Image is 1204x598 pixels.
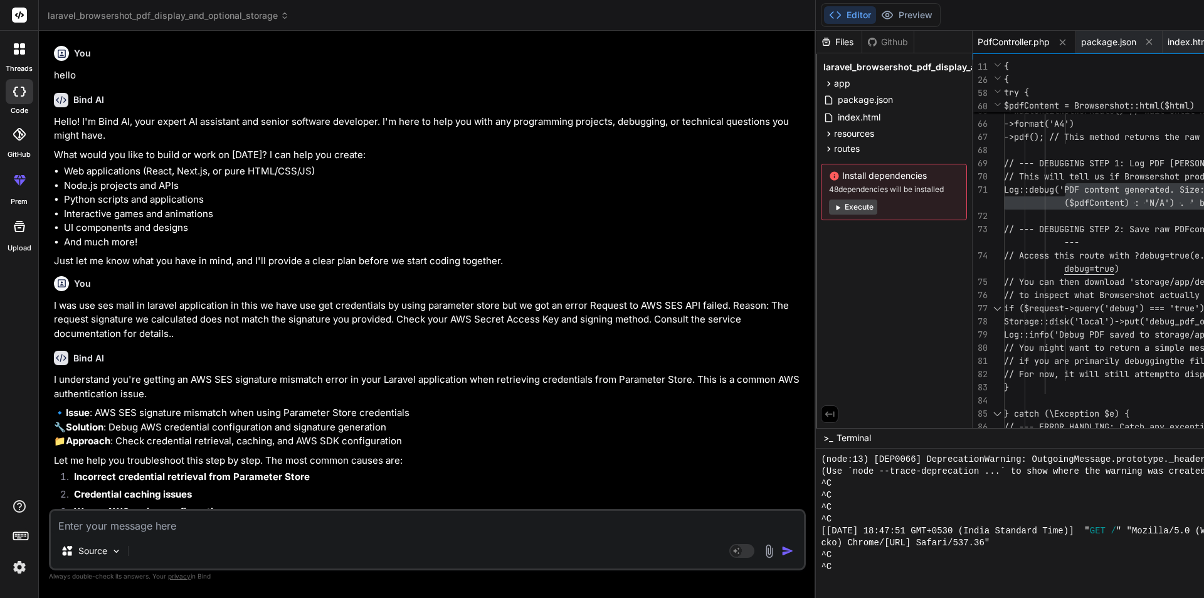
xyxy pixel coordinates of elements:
li: Node.js projects and APIs [64,179,803,193]
strong: Approach [66,435,110,447]
span: ^C [821,478,832,489]
h6: You [74,47,91,60]
span: app [834,77,850,90]
span: 58 [973,87,988,100]
div: 71 [973,183,988,196]
div: 73 [973,223,988,236]
button: Editor [824,6,876,24]
div: 74 [973,249,988,262]
span: routes [834,142,860,155]
img: Pick Models [111,546,122,557]
span: { [1004,73,1009,85]
strong: Credential caching issues [74,488,192,500]
strong: Incorrect credential retrieval from Parameter Store [74,471,310,483]
div: 70 [973,170,988,183]
p: Source [78,545,107,557]
span: GET [1090,525,1106,537]
label: code [11,105,28,116]
span: // Access this route with ?debug=true [1004,250,1190,261]
h6: Bind AI [73,352,104,365]
div: 66 [973,117,988,131]
span: // For now, it will still attempt [1004,368,1170,380]
strong: Solution [66,421,103,433]
span: } catch (\Exception $e) { [1004,408,1129,419]
span: PdfController.php [978,36,1050,48]
div: 83 [973,381,988,394]
span: // --- DEBUGGING STEP 2: Save raw PDF [1004,223,1190,235]
span: ^C [821,561,832,573]
p: Let me help you troubleshoot this step by step. The most common causes are: [54,454,803,468]
label: threads [6,63,33,74]
label: prem [11,196,28,207]
li: UI components and designs [64,221,803,235]
div: 72 [973,210,988,223]
span: // if you are primarily debugging [1004,355,1170,366]
span: laravel_browsershot_pdf_display_and_optional_storage [48,9,289,22]
span: 60 [973,100,988,113]
span: ^C [821,549,832,561]
span: 26 [973,73,988,87]
li: Interactive games and animations [64,207,803,222]
div: 84 [973,394,988,407]
span: ->pdf(); // This method returns th [1004,131,1175,142]
span: Storage::disk('local')->put('debug [1004,316,1175,327]
div: 79 [973,328,988,341]
p: Hello! I'm Bind AI, your expert AI assistant and senior software developer. I'm here to help you ... [54,115,803,143]
div: Click to collapse the range. [989,302,1005,315]
span: [[DATE] 18:47:51 GMT+0530 (India Standard Time)] " [821,525,1089,537]
button: Execute [829,200,877,215]
label: Upload [8,243,31,254]
div: 82 [973,368,988,381]
h6: Bind AI [73,93,104,106]
span: ^C [821,489,832,501]
p: hello [54,68,803,83]
div: 81 [973,355,988,368]
span: } [1004,382,1009,393]
strong: Wrong AWS region configuration [74,506,224,518]
p: I was use ses mail in laravel application in this we have use get credentials by using parameter ... [54,299,803,341]
span: / [1111,525,1116,537]
div: Files [816,36,862,48]
div: 86 [973,420,988,434]
p: I understand you're getting an AWS SES signature mismatch error in your Laravel application when ... [54,373,803,401]
span: Terminal [837,432,871,444]
span: // You can then download 'storage/app/ [1004,276,1195,287]
h6: You [74,277,91,290]
div: 69 [973,157,988,170]
div: Click to collapse the range. [989,407,1005,420]
li: Web applications (React, Next.js, or pure HTML/CSS/JS) [64,164,803,179]
span: // You might want to return a simp [1004,342,1175,353]
li: And much more! [64,235,803,250]
li: Python scripts and applications [64,193,803,207]
img: settings [9,557,30,578]
span: // to inspect what Browsershot actuall [1004,289,1195,301]
span: Log::debug('PDF content generated. Siz [1004,184,1195,195]
p: 🔹 : AWS SES signature mismatch when using Parameter Store credentials 🔧 : Debug AWS credential co... [54,406,803,449]
span: >_ [823,432,833,444]
div: 78 [973,315,988,328]
span: package.json [837,92,894,107]
span: --- [1064,237,1079,248]
span: { [1004,60,1009,72]
label: GitHub [8,149,31,160]
div: 76 [973,289,988,302]
span: 48 dependencies will be installed [829,184,959,195]
span: resources [834,127,874,140]
span: index.html [837,110,882,125]
span: $pdfContent = Browsershot::html($html) [1004,100,1195,111]
div: Github [862,36,914,48]
span: Log::info('Debug PDF saved to stor [1004,329,1175,340]
span: cko) Chrome/[URL] Safari/537.36" [821,537,990,549]
span: ) [1114,263,1119,274]
span: if ($request->query('debug') === 'true [1004,302,1195,314]
img: attachment [762,544,776,558]
div: 75 [973,275,988,289]
span: ->format('A4') [1004,118,1074,129]
div: 68 [973,144,988,157]
span: laravel_browsershot_pdf_display_and_optional_storage [823,61,1065,73]
button: Preview [876,6,937,24]
span: // This will tell us if Browsershot pr [1004,171,1195,182]
div: 67 [973,131,988,144]
strong: Issue [66,407,90,419]
div: 77 [973,302,988,315]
